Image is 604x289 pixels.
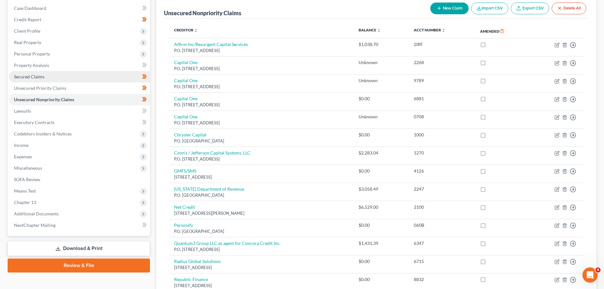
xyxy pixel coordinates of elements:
[475,24,529,38] th: Amended
[414,150,470,156] div: 1270
[174,28,198,32] a: Creditor unfold_more
[359,28,381,32] a: Balance unfold_more
[174,138,348,144] div: P.O. [GEOGRAPHIC_DATA]
[174,60,198,65] a: Capital One
[174,132,206,137] a: Chrysler Capital
[174,156,348,162] div: P.O. [STREET_ADDRESS]
[9,174,150,185] a: SOFA Review
[174,246,348,253] div: P.O. [STREET_ADDRESS]
[359,95,404,102] div: $0.00
[595,267,601,273] span: 4
[174,192,348,198] div: P.O. [GEOGRAPHIC_DATA]
[174,42,248,47] a: Affirm Inc/Resurgent Capital Services
[359,41,404,48] div: $1,038.70
[359,114,404,120] div: Unknown
[430,3,469,14] button: New Claim
[9,60,150,71] a: Property Analysis
[14,131,72,136] span: Codebtors Insiders & Notices
[14,62,49,68] span: Property Analysis
[359,204,404,210] div: $6,529.00
[9,3,150,14] a: Case Dashboard
[9,94,150,105] a: Unsecured Nonpriority Claims
[14,120,55,125] span: Executory Contracts
[359,276,404,283] div: $0.00
[14,51,50,56] span: Personal Property
[174,84,348,90] div: P.O. [STREET_ADDRESS]
[359,258,404,265] div: $0.00
[14,85,66,91] span: Unsecured Priority Claims
[9,14,150,25] a: Credit Report
[174,48,348,54] div: P.O. [STREET_ADDRESS]
[174,168,196,174] a: GMFS/SMS
[414,77,470,84] div: 9789
[359,150,404,156] div: $2,283.04
[14,97,74,102] span: Unsecured Nonpriority Claims
[8,259,150,273] a: Review & File
[582,267,598,283] iframe: Intercom live chat
[414,240,470,246] div: 6347
[359,186,404,192] div: $3,058.49
[414,41,470,48] div: 2IRF
[14,165,42,171] span: Miscellaneous
[174,186,244,192] a: [US_STATE] Department of Revenue
[174,259,221,264] a: Radius Global Solutions
[14,40,41,45] span: Real Property
[174,114,198,119] a: Capital One
[14,177,40,182] span: SOFA Review
[14,108,31,114] span: Lawsuits
[14,188,36,194] span: Means Test
[174,102,348,108] div: P.O. [STREET_ADDRESS]
[414,186,470,192] div: 2247
[174,78,198,83] a: Capital One
[9,82,150,94] a: Unsecured Priority Claims
[414,59,470,66] div: 2268
[414,168,470,174] div: 4126
[194,29,198,32] i: unfold_more
[14,5,46,11] span: Case Dashboard
[414,276,470,283] div: 8832
[359,59,404,66] div: Unknown
[414,114,470,120] div: 0708
[511,3,549,14] a: Export CSV
[14,142,29,148] span: Income
[471,3,508,14] button: Import CSV
[174,228,348,234] div: P.O. [GEOGRAPHIC_DATA]
[359,222,404,228] div: $0.00
[164,9,241,17] div: Unsecured Nonpriority Claims
[9,220,150,231] a: NextChapter Mailing
[359,240,404,246] div: $1,431.39
[414,222,470,228] div: 060B
[414,258,470,265] div: 6715
[442,29,445,32] i: unfold_more
[174,120,348,126] div: P.O. [STREET_ADDRESS]
[174,222,193,228] a: Personify
[14,74,44,79] span: Secured Claims
[174,210,348,216] div: [STREET_ADDRESS][PERSON_NAME]
[359,77,404,84] div: Unknown
[14,211,59,216] span: Additional Documents
[359,168,404,174] div: $0.00
[174,96,198,101] a: Capital One
[414,204,470,210] div: 2100
[174,204,195,210] a: Net Credit
[14,17,41,22] span: Credit Report
[414,28,445,32] a: Acct Number unfold_more
[174,240,281,246] a: Quantum3 Group LLC as agent for Concora Credit Inc.
[552,3,586,14] button: Delete All
[9,105,150,117] a: Lawsuits
[174,283,348,289] div: [STREET_ADDRESS]
[14,222,55,228] span: NextChapter Mailing
[14,154,32,159] span: Expenses
[414,132,470,138] div: 1000
[377,29,381,32] i: unfold_more
[359,132,404,138] div: $0.00
[174,66,348,72] div: P.O. [STREET_ADDRESS]
[8,241,150,256] a: Download & Print
[174,174,348,180] div: [STREET_ADDRESS]
[174,265,348,271] div: [STREET_ADDRESS]
[174,150,250,155] a: Conn's / Jefferson Capital Systems, LLC
[14,200,36,205] span: Chapter 13
[9,117,150,128] a: Executory Contracts
[14,28,40,34] span: Client Profile
[414,95,470,102] div: 6881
